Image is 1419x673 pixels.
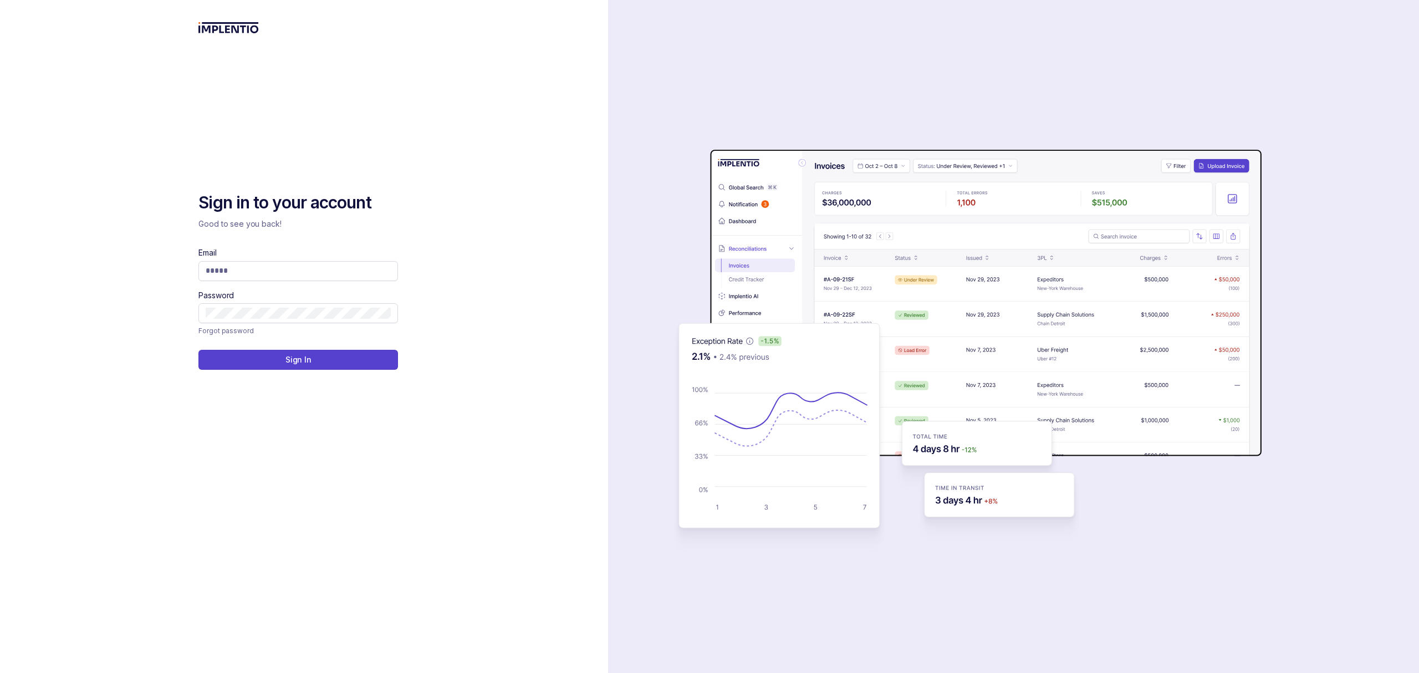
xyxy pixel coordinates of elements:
[198,218,398,230] p: Good to see you back!
[285,354,312,365] p: Sign In
[639,115,1265,558] img: signin-background.svg
[198,290,234,301] label: Password
[198,247,216,258] label: Email
[198,325,253,336] a: Link Forgot password
[198,22,259,33] img: logo
[198,350,398,370] button: Sign In
[198,325,253,336] p: Forgot password
[198,192,398,214] h2: Sign in to your account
